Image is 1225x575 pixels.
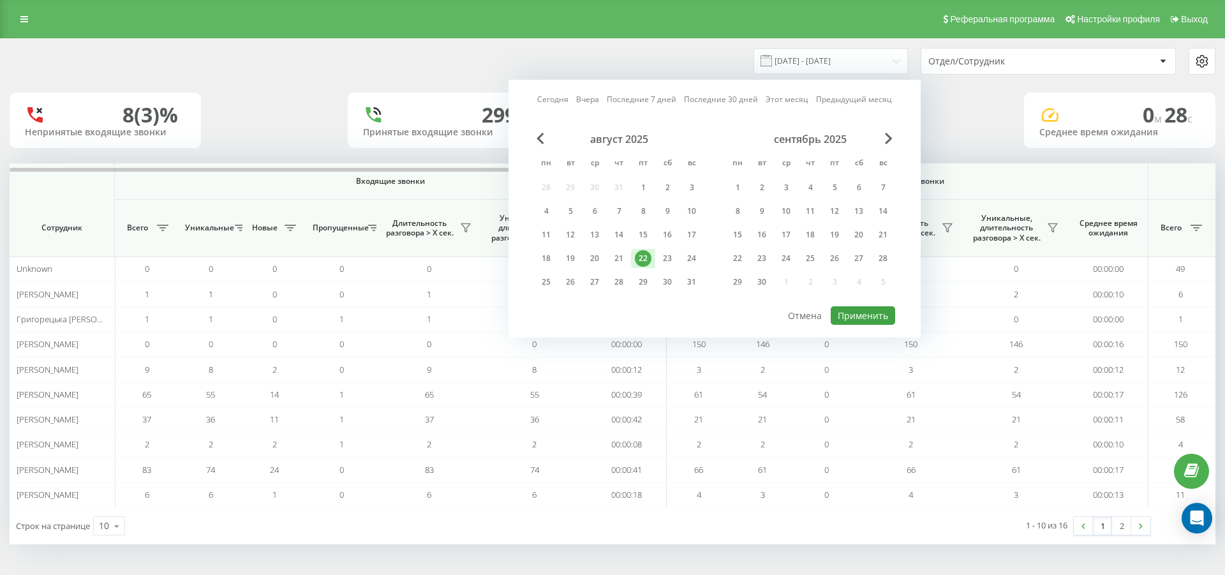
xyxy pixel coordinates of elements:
div: сб 20 сент. 2025 г. [847,225,871,244]
button: Отмена [781,306,829,325]
span: 24 [270,464,279,475]
div: пн 18 авг. 2025 г. [534,249,558,268]
span: 61 [1012,464,1021,475]
div: 6 [586,203,603,220]
span: 0 [272,288,277,300]
span: [PERSON_NAME] [17,489,78,500]
td: 00:00:18 [587,482,667,507]
div: 24 [778,250,794,267]
span: 126 [1174,389,1187,400]
div: пт 5 сент. 2025 г. [822,178,847,197]
span: 0 [272,263,277,274]
div: 12 [562,227,579,243]
span: Выход [1181,14,1208,24]
span: 9 [145,364,149,375]
div: 19 [562,250,579,267]
abbr: воскресенье [873,154,893,174]
div: чт 21 авг. 2025 г. [607,249,631,268]
span: 0 [824,389,829,400]
abbr: четверг [801,154,820,174]
span: 49 [1176,263,1185,274]
div: ср 10 сент. 2025 г. [774,202,798,221]
span: 1 [427,288,431,300]
span: 0 [824,364,829,375]
div: 4 [802,179,819,196]
div: чт 28 авг. 2025 г. [607,273,631,292]
span: 1 [209,313,213,325]
span: 55 [206,389,215,400]
td: 00:00:12 [587,357,667,382]
div: 26 [826,250,843,267]
div: 29 [729,274,746,290]
abbr: вторник [561,154,580,174]
span: 0 [339,263,344,274]
span: 14 [270,389,279,400]
span: Сотрудник [20,223,103,233]
span: 21 [758,414,767,425]
div: пн 29 сент. 2025 г. [725,273,750,292]
span: 36 [206,414,215,425]
span: 0 [339,464,344,475]
div: 1 [635,179,651,196]
div: 29 [635,274,651,290]
div: 27 [850,250,867,267]
span: Previous Month [537,133,544,144]
span: 9 [427,364,431,375]
div: вт 5 авг. 2025 г. [558,202,583,221]
span: 2 [272,364,277,375]
span: 2 [761,438,765,450]
div: сб 30 авг. 2025 г. [655,273,679,292]
span: 61 [694,389,703,400]
abbr: понедельник [728,154,747,174]
span: 0 [1014,263,1018,274]
div: 4 [538,203,554,220]
div: пн 25 авг. 2025 г. [534,273,558,292]
div: сб 23 авг. 2025 г. [655,249,679,268]
div: ср 27 авг. 2025 г. [583,273,607,292]
span: 61 [758,464,767,475]
span: 0 [427,263,431,274]
a: Предыдущий месяц [816,93,892,105]
span: 1 [209,288,213,300]
td: 00:00:17 [1069,458,1148,482]
div: сб 6 сент. 2025 г. [847,178,871,197]
div: 9 [659,203,676,220]
a: Последние 7 дней [607,93,676,105]
span: 2 [209,438,213,450]
div: вт 23 сент. 2025 г. [750,249,774,268]
span: 1 [145,288,149,300]
div: ср 17 сент. 2025 г. [774,225,798,244]
span: 2 [145,438,149,450]
div: 8 [729,203,746,220]
div: вт 16 сент. 2025 г. [750,225,774,244]
a: 2 [1112,517,1131,535]
abbr: среда [585,154,604,174]
abbr: среда [776,154,796,174]
span: 2 [1014,364,1018,375]
span: 37 [425,414,434,425]
div: 18 [538,250,554,267]
span: 74 [530,464,539,475]
div: вс 21 сент. 2025 г. [871,225,895,244]
span: 0 [427,338,431,350]
span: 2 [1014,288,1018,300]
span: Уникальные, длительность разговора > Х сек. [970,213,1043,243]
div: сб 9 авг. 2025 г. [655,202,679,221]
span: 55 [530,389,539,400]
div: 11 [538,227,554,243]
span: 3 [909,364,913,375]
span: Уникальные [185,223,231,233]
div: 2 [659,179,676,196]
div: август 2025 [534,133,704,146]
abbr: понедельник [537,154,556,174]
div: 25 [802,250,819,267]
span: 61 [907,389,916,400]
span: [PERSON_NAME] [17,338,78,350]
span: 1 [1178,313,1183,325]
div: 15 [635,227,651,243]
span: Среднее время ожидания [1078,218,1138,238]
div: сб 13 сент. 2025 г. [847,202,871,221]
div: 28 [611,274,627,290]
div: Open Intercom Messenger [1182,503,1212,534]
span: Настройки профиля [1077,14,1160,24]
